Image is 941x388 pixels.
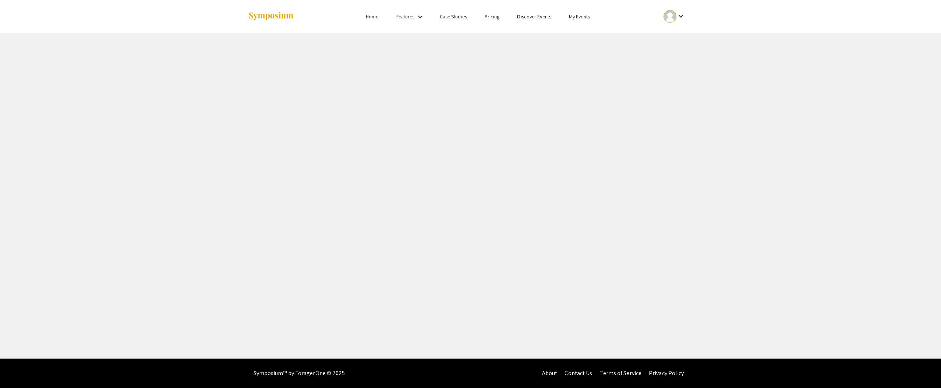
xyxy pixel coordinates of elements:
a: About [542,369,558,377]
div: Symposium™ by ForagerOne © 2025 [254,359,345,388]
img: Symposium by ForagerOne [248,11,294,21]
a: Contact Us [565,369,592,377]
mat-icon: Expand Features list [416,13,425,21]
mat-icon: Expand account dropdown [676,12,685,21]
a: My Events [569,13,590,20]
a: Home [366,13,378,20]
a: Discover Events [517,13,551,20]
a: Case Studies [440,13,467,20]
a: Privacy Policy [649,369,684,377]
a: Features [396,13,415,20]
a: Pricing [485,13,500,20]
a: Terms of Service [599,369,641,377]
button: Expand account dropdown [656,8,693,25]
